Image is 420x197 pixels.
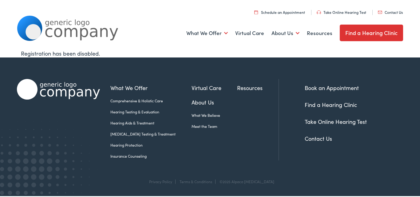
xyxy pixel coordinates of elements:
[192,84,237,92] a: Virtual Care
[110,131,192,137] a: [MEDICAL_DATA] Testing & Treatment
[235,22,264,45] a: Virtual Care
[180,179,212,184] a: Terms & Conditions
[307,22,332,45] a: Resources
[216,179,274,184] div: ©2025 Alpaca [MEDICAL_DATA]
[254,10,305,15] a: Schedule an Appointment
[305,84,359,92] a: Book an Appointment
[21,49,399,57] div: Registration has been disabled.
[271,22,299,45] a: About Us
[17,79,100,100] img: Alpaca Audiology
[110,142,192,148] a: Hearing Protection
[110,109,192,115] a: Hearing Testing & Evaluation
[305,118,367,125] a: Take Online Hearing Test
[186,22,228,45] a: What We Offer
[237,84,279,92] a: Resources
[305,101,357,108] a: Find a Hearing Clinic
[192,112,237,118] a: What We Believe
[317,10,366,15] a: Take Online Hearing Test
[305,135,332,142] a: Contact Us
[192,98,237,106] a: About Us
[110,153,192,159] a: Insurance Counseling
[110,84,192,92] a: What We Offer
[110,98,192,104] a: Comprehensive & Holistic Care
[192,124,237,129] a: Meet the Team
[378,10,403,15] a: Contact Us
[340,25,403,41] a: Find a Hearing Clinic
[378,11,382,14] img: utility icon
[110,120,192,126] a: Hearing Aids & Treatment
[149,179,172,184] a: Privacy Policy
[254,10,258,14] img: utility icon
[317,10,321,14] img: utility icon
